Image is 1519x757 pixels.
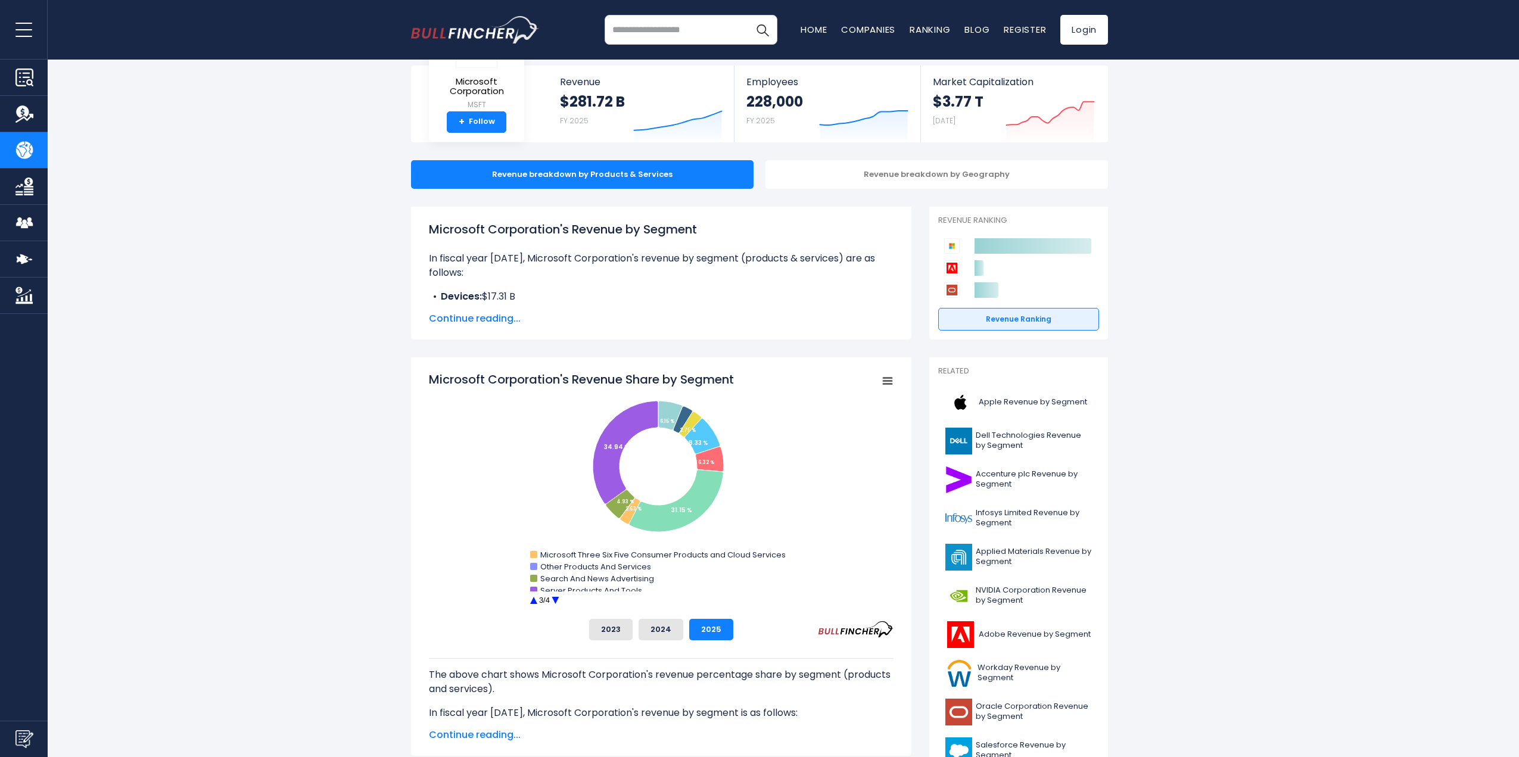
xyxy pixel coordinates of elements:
img: AAPL logo [945,389,975,416]
a: Companies [841,23,895,36]
a: Market Capitalization $3.77 T [DATE] [921,66,1107,142]
svg: Microsoft Corporation's Revenue Share by Segment [429,371,894,609]
a: Dell Technologies Revenue by Segment [938,425,1099,457]
small: [DATE] [933,116,955,126]
button: 2025 [689,619,733,640]
span: NVIDIA Corporation Revenue by Segment [976,585,1092,606]
tspan: Microsoft Corporation's Revenue Share by Segment [429,371,734,388]
a: Revenue Ranking [938,308,1099,331]
a: Microsoft Corporation MSFT [438,27,515,111]
span: Continue reading... [429,728,894,742]
button: 2023 [589,619,633,640]
div: Revenue breakdown by Products & Services [411,160,754,189]
span: Employees [746,76,908,88]
text: Microsoft Three Six Five Consumer Products and Cloud Services [540,549,786,560]
a: NVIDIA Corporation Revenue by Segment [938,580,1099,612]
text: Server Products And Tools [540,585,642,596]
img: ORCL logo [945,699,972,725]
span: Microsoft Corporation [438,77,515,96]
span: Apple Revenue by Segment [979,397,1087,407]
tspan: 6.15 % [660,418,674,425]
img: DELL logo [945,428,972,454]
tspan: 4.93 % [617,499,634,505]
img: AMAT logo [945,544,972,571]
a: Oracle Corporation Revenue by Segment [938,696,1099,728]
span: Continue reading... [429,311,894,326]
span: Workday Revenue by Segment [978,663,1092,683]
li: $17.31 B [429,289,894,304]
img: WDAY logo [945,660,974,687]
a: Revenue $281.72 B FY 2025 [548,66,734,142]
span: Adobe Revenue by Segment [979,630,1091,640]
tspan: 6.32 % [698,459,714,466]
strong: $3.77 T [933,92,983,111]
a: Accenture plc Revenue by Segment [938,463,1099,496]
img: ADBE logo [945,621,975,648]
p: The above chart shows Microsoft Corporation's revenue percentage share by segment (products and s... [429,668,894,696]
strong: 228,000 [746,92,803,111]
img: NVDA logo [945,582,972,609]
a: Infosys Limited Revenue by Segment [938,502,1099,535]
span: Market Capitalization [933,76,1095,88]
img: Oracle Corporation competitors logo [944,282,960,298]
a: Register [1004,23,1046,36]
img: Microsoft Corporation competitors logo [944,238,960,254]
span: Dell Technologies Revenue by Segment [976,431,1092,451]
a: Workday Revenue by Segment [938,657,1099,690]
a: +Follow [447,111,506,133]
span: Infosys Limited Revenue by Segment [976,508,1092,528]
strong: + [459,117,465,127]
a: Apple Revenue by Segment [938,386,1099,419]
div: Revenue breakdown by Geography [765,160,1108,189]
span: Oracle Corporation Revenue by Segment [976,702,1092,722]
p: In fiscal year [DATE], Microsoft Corporation's revenue by segment (products & services) are as fo... [429,251,894,280]
a: Ranking [910,23,950,36]
h1: Microsoft Corporation's Revenue by Segment [429,220,894,238]
p: Revenue Ranking [938,216,1099,226]
p: In fiscal year [DATE], Microsoft Corporation's revenue by segment is as follows: [429,706,894,720]
text: Other Products And Services [540,561,651,572]
text: Search And News Advertising [540,573,654,584]
small: MSFT [438,99,515,110]
small: FY 2025 [746,116,775,126]
text: 3/4 [539,596,550,605]
a: Blog [964,23,989,36]
img: ACN logo [945,466,972,493]
img: INFY logo [945,505,972,532]
span: Accenture plc Revenue by Segment [976,469,1092,490]
a: Home [801,23,827,36]
a: Adobe Revenue by Segment [938,618,1099,651]
button: Search [748,15,777,45]
img: bullfincher logo [411,16,539,43]
small: FY 2025 [560,116,589,126]
tspan: 8.33 % [689,438,708,447]
tspan: 2.75 % [680,427,696,434]
b: Devices: [441,289,482,303]
tspan: 31.15 % [671,506,692,515]
tspan: 34.94 % [604,443,630,451]
img: Adobe competitors logo [944,260,960,276]
p: Related [938,366,1099,376]
strong: $281.72 B [560,92,625,111]
a: Login [1060,15,1108,45]
tspan: 2.63 % [625,506,642,512]
span: Revenue [560,76,723,88]
button: 2024 [639,619,683,640]
a: Applied Materials Revenue by Segment [938,541,1099,574]
a: Go to homepage [411,16,539,43]
span: Applied Materials Revenue by Segment [976,547,1092,567]
a: Employees 228,000 FY 2025 [734,66,920,142]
